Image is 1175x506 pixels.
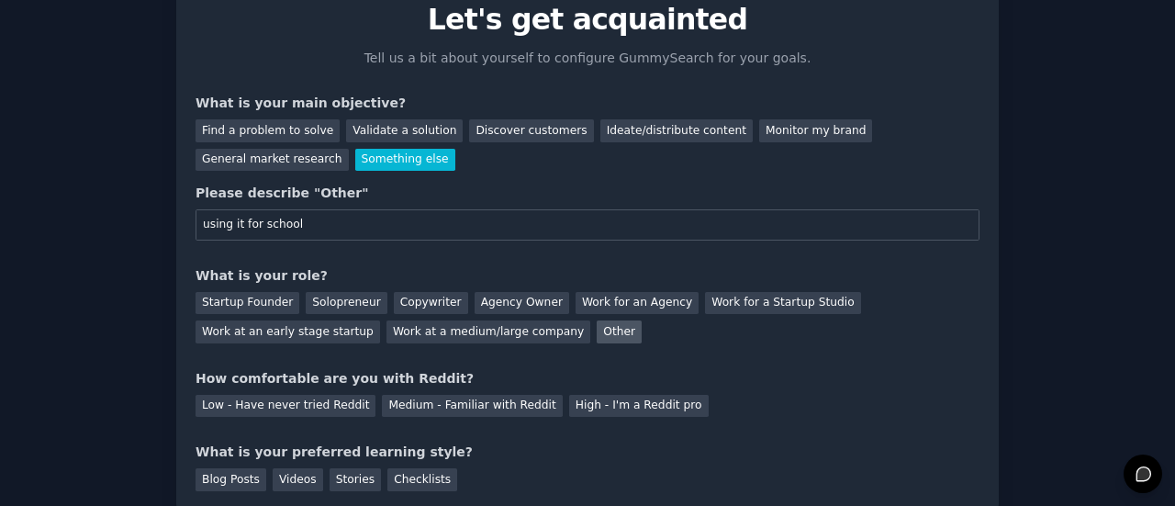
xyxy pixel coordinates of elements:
div: Discover customers [469,119,593,142]
div: Validate a solution [346,119,463,142]
input: Your main objective [196,209,979,241]
div: Checklists [387,468,457,491]
div: General market research [196,149,349,172]
p: Tell us a bit about yourself to configure GummySearch for your goals. [356,49,819,68]
div: Work for a Startup Studio [705,292,860,315]
div: High - I'm a Reddit pro [569,395,709,418]
div: Copywriter [394,292,468,315]
div: Ideate/distribute content [600,119,753,142]
div: What is your preferred learning style? [196,443,979,462]
div: Work at a medium/large company [386,320,590,343]
div: Work at an early stage startup [196,320,380,343]
div: Low - Have never tried Reddit [196,395,375,418]
div: Work for an Agency [576,292,699,315]
div: Please describe "Other" [196,184,979,203]
div: Medium - Familiar with Reddit [382,395,562,418]
div: Startup Founder [196,292,299,315]
div: Other [597,320,642,343]
div: How comfortable are you with Reddit? [196,369,979,388]
div: Find a problem to solve [196,119,340,142]
div: Agency Owner [475,292,569,315]
div: What is your role? [196,266,979,286]
div: Something else [355,149,455,172]
div: Solopreneur [306,292,386,315]
div: What is your main objective? [196,94,979,113]
div: Stories [330,468,381,491]
div: Monitor my brand [759,119,872,142]
div: Blog Posts [196,468,266,491]
div: Videos [273,468,323,491]
p: Let's get acquainted [196,4,979,36]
